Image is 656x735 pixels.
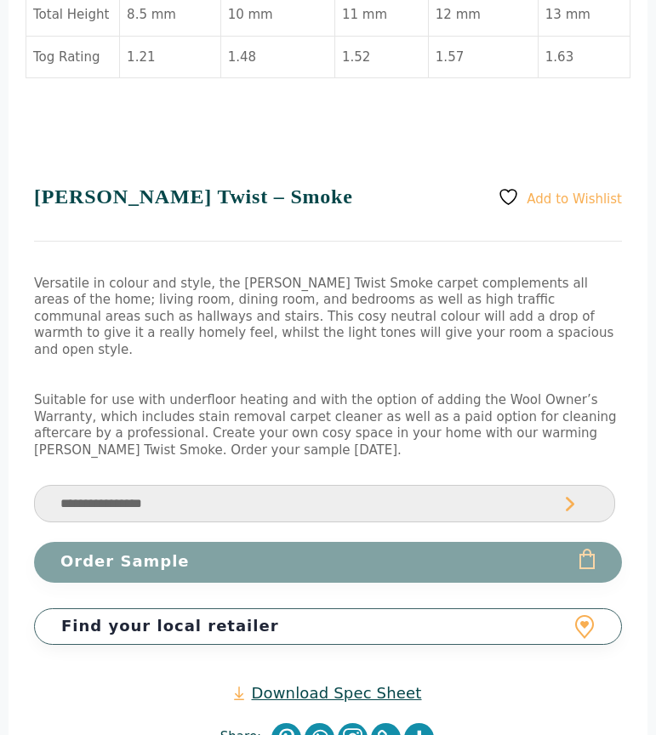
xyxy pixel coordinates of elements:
td: 1.21 [120,37,221,78]
td: Tog Rating [26,37,120,78]
td: 1.52 [335,37,429,78]
p: Versatile in colour and style, the [PERSON_NAME] Twist Smoke carpet complements all areas of the ... [34,276,622,359]
td: 1.63 [539,37,630,78]
button: Order Sample [34,542,622,582]
a: Find your local retailer [34,608,622,645]
a: Download Spec Sheet [234,683,421,703]
td: 1.48 [221,37,335,78]
td: 1.57 [429,37,539,78]
a: Add to Wishlist [498,186,622,208]
p: Suitable for use with underfloor heating and with the option of adding the Wool Owner’s Warranty,... [34,392,622,459]
h1: [PERSON_NAME] Twist – Smoke [34,186,622,242]
span: Add to Wishlist [527,191,622,206]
